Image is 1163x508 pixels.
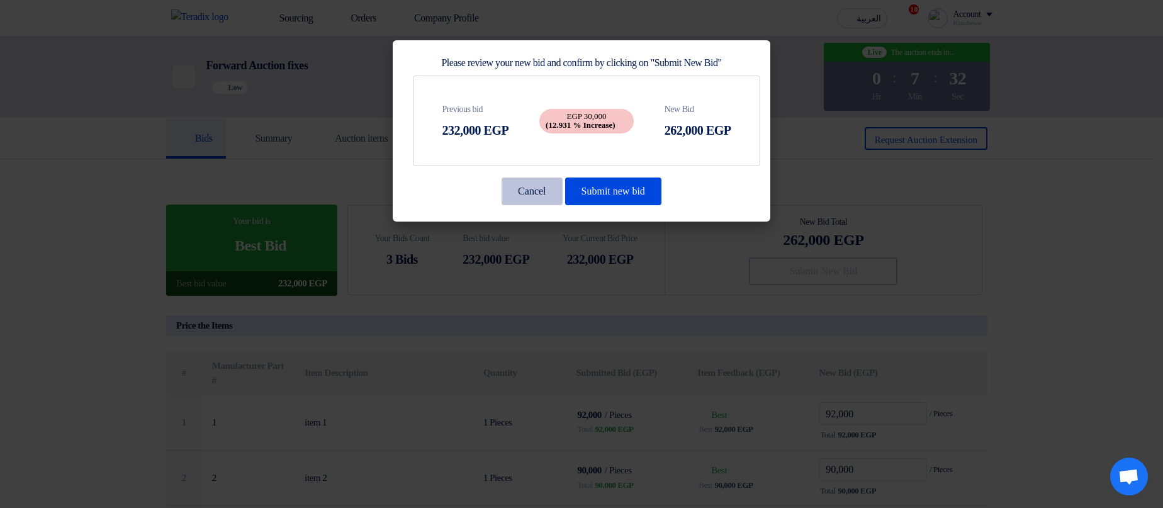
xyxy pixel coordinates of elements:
[1110,458,1148,495] a: Open chat
[565,178,661,205] button: Submit new bid
[502,178,562,205] button: Cancel
[546,120,615,130] b: (12.931 % Increase)
[539,109,634,133] span: EGP 30,000
[665,103,731,116] div: New Bid
[665,121,731,140] div: 262,000 EGP
[442,121,508,140] div: 232,000 EGP
[441,57,721,68] span: Please review your new bid and confirm by clicking on "Submit New Bid"
[442,103,508,116] div: Previous bid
